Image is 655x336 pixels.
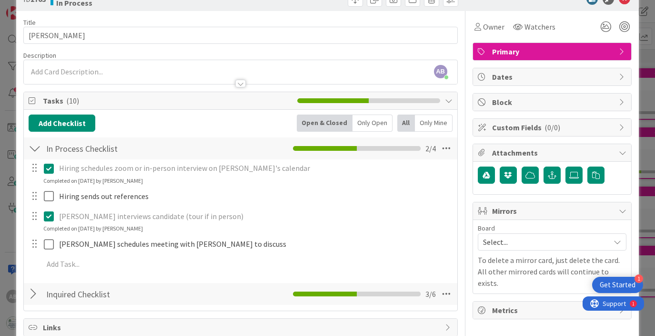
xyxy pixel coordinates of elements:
[297,115,353,132] div: Open & Closed
[29,115,95,132] button: Add Checklist
[492,205,614,217] span: Mirrors
[20,1,43,13] span: Support
[59,239,286,249] span: [PERSON_NAME] schedules meeting with [PERSON_NAME] to discuss
[43,224,143,233] div: Completed on [DATE] by [PERSON_NAME]
[43,322,440,333] span: Links
[492,71,614,83] span: Dates
[478,225,495,231] span: Board
[415,115,453,132] div: Only Mine
[23,18,36,27] label: Title
[23,51,56,60] span: Description
[353,115,393,132] div: Only Open
[483,21,504,32] span: Owner
[43,140,223,157] input: Add Checklist...
[492,96,614,108] span: Block
[492,46,614,57] span: Primary
[43,95,292,106] span: Tasks
[524,21,555,32] span: Watchers
[592,277,643,293] div: Open Get Started checklist, remaining modules: 1
[492,122,614,133] span: Custom Fields
[434,65,447,78] span: AB
[66,96,79,105] span: ( 10 )
[59,191,149,201] span: Hiring sends out references
[492,304,614,316] span: Metrics
[600,280,635,290] div: Get Started
[483,235,605,249] span: Select...
[425,288,436,300] span: 3 / 6
[59,211,243,221] span: [PERSON_NAME] interviews candidate (tour if in person)
[544,123,560,132] span: ( 0/0 )
[23,27,457,44] input: type card name here...
[50,4,52,11] div: 1
[43,177,143,185] div: Completed on [DATE] by [PERSON_NAME]
[492,147,614,158] span: Attachments
[478,254,626,289] p: To delete a mirror card, just delete the card. All other mirrored cards will continue to exists.
[59,163,310,173] span: Hiring schedules zoom or in-person interview on [PERSON_NAME]'s calendar
[635,274,643,283] div: 1
[43,285,223,303] input: Add Checklist...
[425,143,436,154] span: 2 / 4
[397,115,415,132] div: All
